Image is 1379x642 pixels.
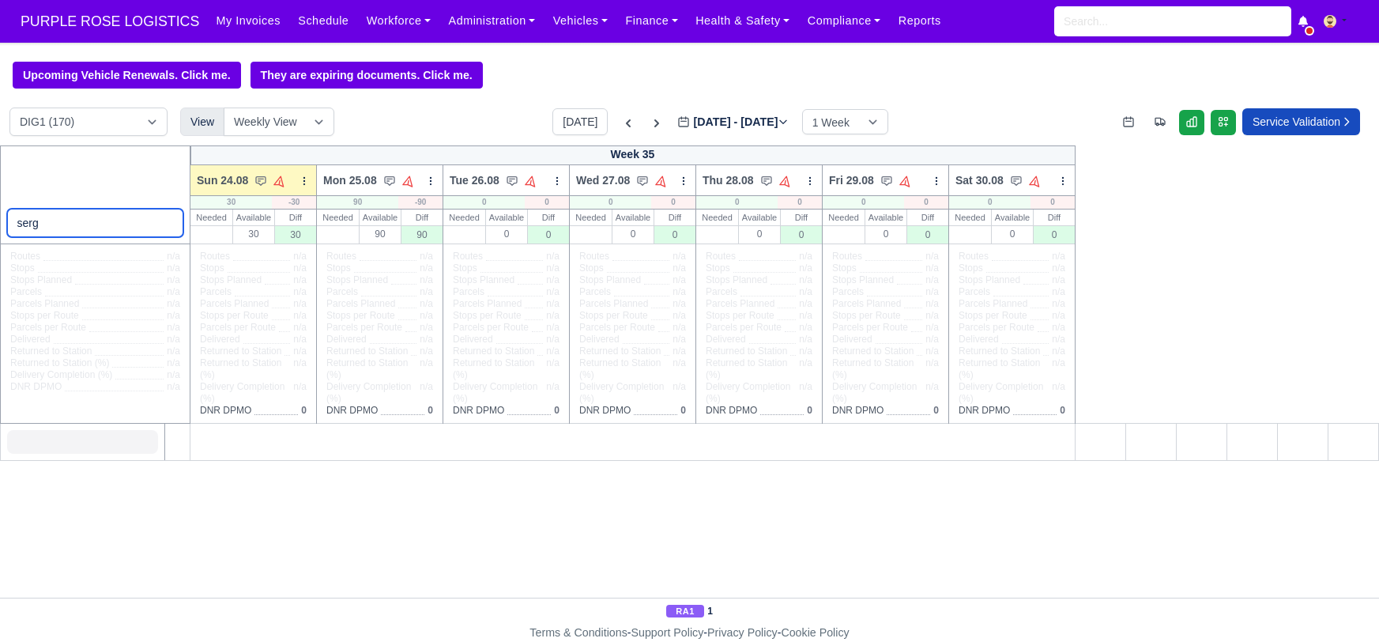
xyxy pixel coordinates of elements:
span: Stops Planned [10,274,72,286]
span: n/a [167,286,180,297]
span: Stops [453,262,477,274]
span: Fri 29.08 [829,172,874,188]
span: n/a [546,381,560,392]
span: Delivered [200,334,240,346]
span: Parcels per Route [453,322,529,334]
span: n/a [420,334,433,345]
span: n/a [799,357,812,368]
span: Delivery Completion (%) [579,381,666,405]
span: n/a [799,310,812,321]
span: Stops [326,262,351,274]
span: n/a [673,310,686,321]
span: 0 [301,405,307,416]
span: n/a [1052,262,1065,274]
div: Diff [781,210,822,225]
div: 90 [401,225,443,244]
span: n/a [925,381,939,392]
span: n/a [1052,286,1065,297]
span: Routes [10,251,40,262]
span: Delivered [579,334,620,346]
span: Parcels Planned [959,298,1027,310]
span: Parcels [200,286,232,298]
span: Returned to Station [453,346,534,357]
div: -90 [398,196,443,209]
span: Returned to Station [959,346,1040,357]
span: n/a [167,357,180,368]
div: Needed [190,210,232,225]
span: n/a [925,298,939,309]
span: Parcels Planned [832,298,901,310]
div: Diff [401,210,443,225]
span: n/a [167,322,180,333]
span: DNR DPMO [200,405,251,417]
div: 0 [570,196,651,209]
span: Parcels per Route [832,322,908,334]
div: 0 [904,196,948,209]
div: 0 [992,225,1033,242]
span: n/a [546,262,560,274]
div: Available [992,210,1033,225]
span: Returned to Station (%) [706,357,793,381]
span: Parcels Planned [579,298,648,310]
span: Tue 26.08 [450,172,499,188]
div: Needed [317,210,359,225]
span: n/a [799,274,812,285]
span: Parcels per Route [706,322,782,334]
div: 90 [317,196,398,209]
span: n/a [799,334,812,345]
span: n/a [167,251,180,262]
span: Stops Planned [832,274,894,286]
span: 0 [428,405,433,416]
div: 0 [823,196,904,209]
span: Routes [200,251,230,262]
span: Returned to Station [326,346,408,357]
div: 30 [233,225,274,242]
span: Parcels per Route [200,322,276,334]
span: Delivery Completion (%) [10,369,112,381]
span: n/a [167,334,180,345]
a: Workforce [358,6,440,36]
div: 0 [1030,196,1075,209]
span: n/a [673,286,686,297]
span: n/a [1052,322,1065,333]
span: n/a [420,298,433,309]
span: Stops per Route [326,310,395,322]
span: Returned to Station (%) [326,357,413,381]
div: 0 [781,225,822,244]
span: Thu 28.08 [703,172,754,188]
span: Stops per Route [579,310,648,322]
span: Parcels Planned [10,298,79,310]
span: n/a [293,381,307,392]
span: Parcels [706,286,737,298]
span: n/a [673,357,686,368]
span: n/a [420,381,433,392]
span: Delivery Completion (%) [959,381,1046,405]
a: Finance [616,6,687,36]
span: n/a [167,274,180,285]
span: Delivered [326,334,367,346]
span: n/a [546,322,560,333]
span: n/a [799,286,812,297]
span: Returned to Station [832,346,914,357]
span: Stops [200,262,224,274]
a: They are expiring documents. Click me. [251,62,483,89]
div: Needed [696,210,738,225]
a: PURPLE ROSE LOGISTICS [13,6,207,37]
span: DNR DPMO [959,405,1010,417]
div: Chat Widget [1300,566,1379,642]
span: n/a [673,262,686,274]
span: n/a [293,357,307,368]
span: n/a [799,251,812,262]
div: Needed [443,210,485,225]
span: Stops Planned [453,274,514,286]
span: DNR DPMO [579,405,631,417]
a: Privacy Policy [707,626,778,639]
span: Routes [959,251,989,262]
div: Needed [570,210,612,225]
span: Delivered [10,334,51,346]
span: Returned to Station (%) [579,357,666,381]
div: 0 [865,225,906,242]
div: 0 [486,225,527,242]
label: [DATE] - [DATE] [677,113,789,131]
span: Returned to Station (%) [10,357,109,369]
